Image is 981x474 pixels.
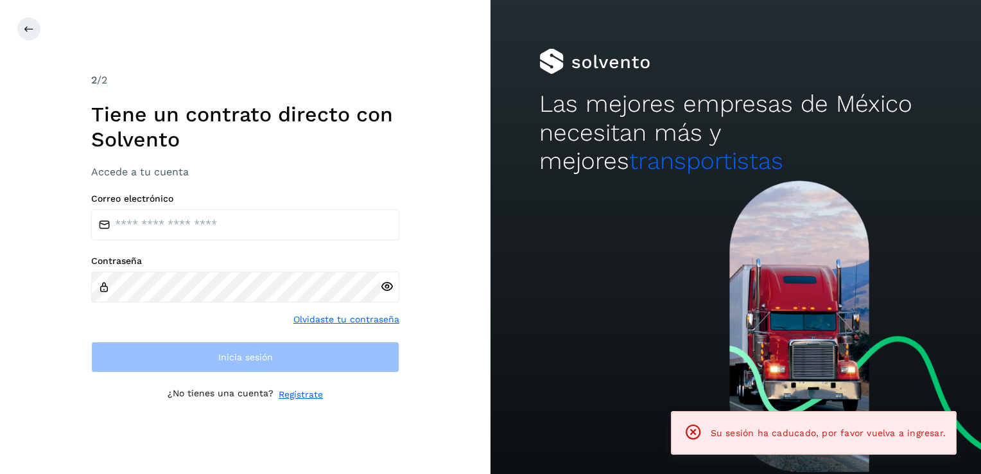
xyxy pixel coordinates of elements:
[91,102,399,152] h1: Tiene un contrato directo con Solvento
[279,388,323,401] a: Regístrate
[91,73,399,88] div: /2
[91,342,399,373] button: Inicia sesión
[168,388,273,401] p: ¿No tienes una cuenta?
[629,147,783,175] span: transportistas
[218,353,273,362] span: Inicia sesión
[91,74,97,86] span: 2
[91,256,399,267] label: Contraseña
[711,428,946,438] span: Su sesión ha caducado, por favor vuelva a ingresar.
[539,90,932,175] h2: Las mejores empresas de México necesitan más y mejores
[293,313,399,326] a: Olvidaste tu contraseña
[91,193,399,204] label: Correo electrónico
[91,166,399,178] h3: Accede a tu cuenta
